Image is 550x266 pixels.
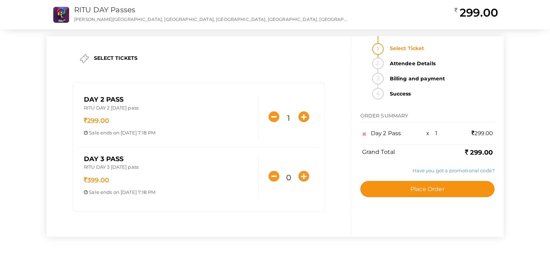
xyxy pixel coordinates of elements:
[465,148,493,156] b: 299.00
[386,43,495,54] strong: Select Ticket
[94,54,137,62] label: SELECT TICKETS
[386,73,495,84] strong: Billing and payment
[89,130,99,136] span: Sale
[412,168,495,173] a: Have you got a promotional code?
[84,155,123,163] span: DAY 3 Pass
[386,58,495,69] strong: Attendee Details
[360,112,409,119] span: ORDER SUMMARY
[80,54,89,63] img: ticket.png
[84,117,109,125] span: 299.00
[53,7,69,23] img: N0ZONJMB_small.png
[74,16,349,22] p: [PERSON_NAME][GEOGRAPHIC_DATA], [GEOGRAPHIC_DATA], [GEOGRAPHIC_DATA], [GEOGRAPHIC_DATA], [GEOGRAP...
[84,105,253,113] p: RITU DAY 2 [DATE] pass
[84,164,253,172] p: RITU DAY 3 [DATE] pass
[362,148,395,156] label: Grand Total
[74,5,135,14] a: RITU DAY Passes
[472,130,493,137] span: 299.00
[371,130,401,137] span: Day 2 Pass
[455,5,498,20] h2: 299.00
[84,189,253,196] p: ends on [DATE] 7:18 PM
[426,130,437,137] span: x 1
[89,189,99,195] span: Sale
[386,88,495,99] strong: Success
[84,96,123,103] span: Day 2 Pass
[84,176,109,184] span: 399.00
[84,129,253,136] p: ends on [DATE] 7:18 PM
[360,181,495,197] button: Place Order
[410,186,445,192] span: Place Order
